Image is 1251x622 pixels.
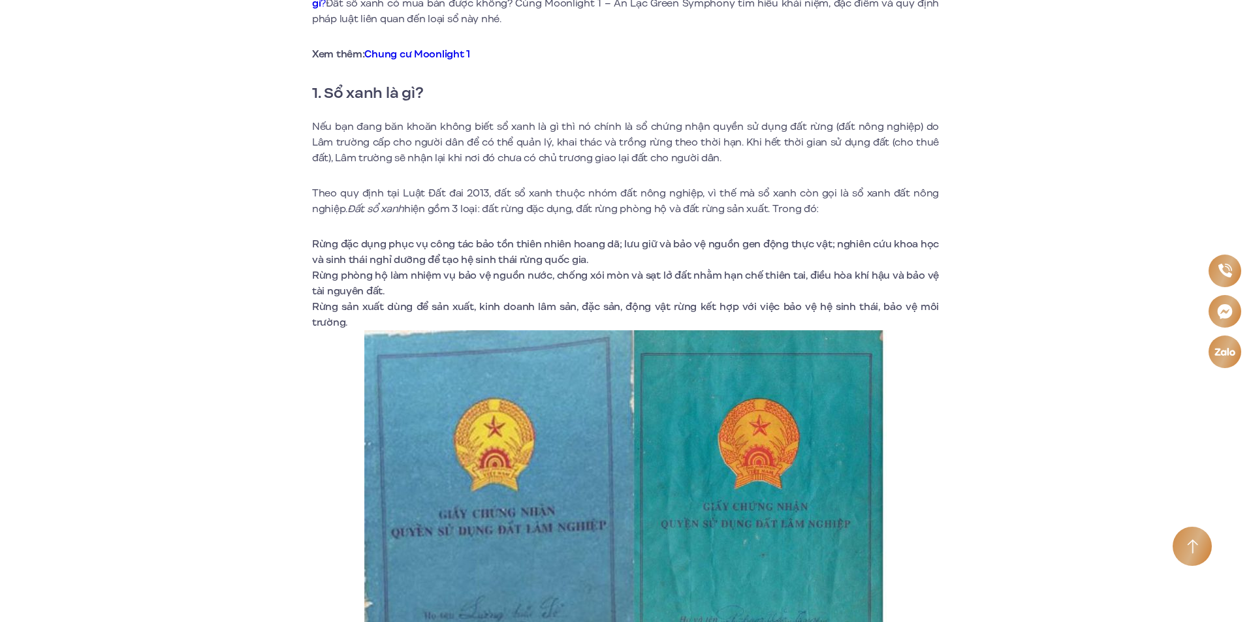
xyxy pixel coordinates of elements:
[1187,539,1198,554] img: Arrow icon
[312,119,939,166] p: Nếu bạn đang băn khoăn không biết sổ xanh là gì thì nó chính là sổ chứng nhận quyền sử dụng đất r...
[312,185,939,217] p: Theo quy định tại Luật Đất đai 2013, đất sổ xanh thuộc nhóm đất nông nghiệp, vì thế mà sổ xanh cò...
[1218,264,1231,277] img: Phone icon
[312,82,939,105] h2: 1. Sổ xanh là gì?
[312,236,939,268] li: Rừng đặc dụng phục vụ công tác bảo tồn thiên nhiên hoang dã; lưu giữ và bảo vệ nguồn gen động thự...
[312,299,939,330] li: Rừng sản xuất dùng để sản xuất, kinh doanh lâm sản, đặc sản, động vật rừng kết hợp với việc bảo v...
[1214,348,1235,356] img: Zalo icon
[347,202,404,216] em: Đất sổ xanh
[1217,303,1233,319] img: Messenger icon
[312,268,939,299] li: Rừng phòng hộ làm nhiệm vụ bảo vệ nguồn nước, chống xói mòn và sạt lở đất nhằm hạn chế thiên tai,...
[364,47,469,61] a: Chung cư Moonlight 1
[312,47,473,61] strong: Xem thêm:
